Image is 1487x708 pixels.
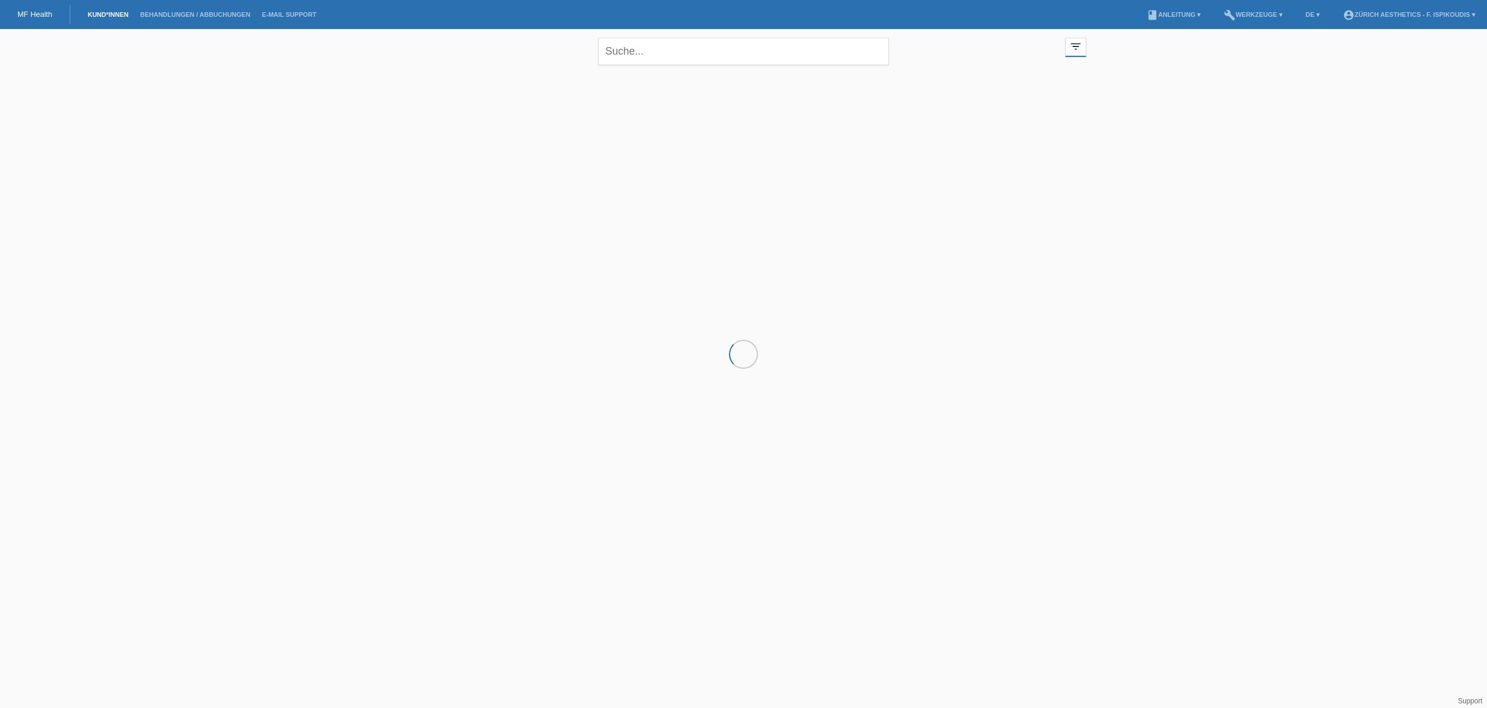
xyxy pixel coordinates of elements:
[1218,11,1288,18] a: buildWerkzeuge ▾
[82,11,134,18] a: Kund*innen
[17,10,52,19] a: MF Health
[1224,9,1235,21] i: build
[1458,697,1482,705] a: Support
[1147,9,1158,21] i: book
[598,38,889,65] input: Suche...
[134,11,256,18] a: Behandlungen / Abbuchungen
[1300,11,1326,18] a: DE ▾
[256,11,322,18] a: E-Mail Support
[1337,11,1481,18] a: account_circleZürich Aesthetics - F. Ispikoudis ▾
[1343,9,1355,21] i: account_circle
[1141,11,1206,18] a: bookAnleitung ▾
[1069,40,1082,53] i: filter_list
